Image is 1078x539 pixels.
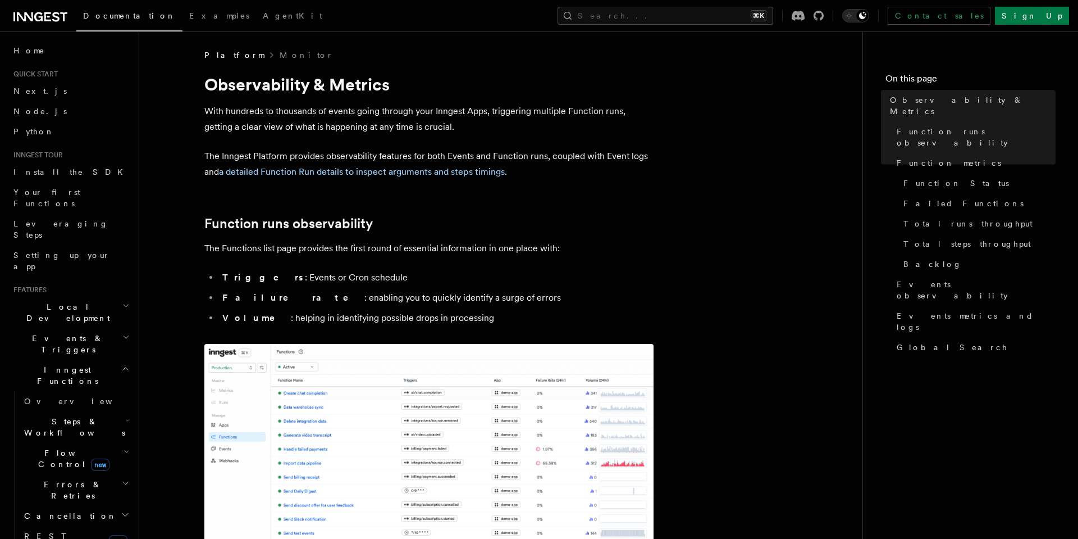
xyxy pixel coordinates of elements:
[892,153,1056,173] a: Function metrics
[20,411,132,443] button: Steps & Workflows
[20,510,117,522] span: Cancellation
[20,479,122,501] span: Errors & Retries
[222,272,305,283] strong: Triggers
[842,9,869,22] button: Toggle dark mode
[9,328,132,360] button: Events & Triggers
[995,7,1069,25] a: Sign Up
[903,218,1033,229] span: Total runs throughput
[9,286,47,295] span: Features
[903,259,962,270] span: Backlog
[9,333,122,355] span: Events & Triggers
[20,447,124,470] span: Flow Control
[20,474,132,506] button: Errors & Retries
[892,274,1056,306] a: Events observability
[20,443,132,474] button: Flow Controlnew
[13,107,67,116] span: Node.js
[204,49,264,61] span: Platform
[890,94,1056,117] span: Observability & Metrics
[885,90,1056,121] a: Observability & Metrics
[9,162,132,182] a: Install the SDK
[13,45,45,56] span: Home
[903,198,1024,209] span: Failed Functions
[903,238,1031,250] span: Total steps throughput
[76,3,182,31] a: Documentation
[751,10,766,21] kbd: ⌘K
[9,40,132,61] a: Home
[189,11,249,20] span: Examples
[20,506,132,526] button: Cancellation
[204,241,654,256] p: The Functions list page provides the first round of essential information in one place with:
[9,182,132,214] a: Your first Functions
[899,254,1056,274] a: Backlog
[13,167,130,176] span: Install the SDK
[13,127,54,136] span: Python
[892,121,1056,153] a: Function runs observability
[899,173,1056,193] a: Function Status
[20,416,125,438] span: Steps & Workflows
[903,178,1009,189] span: Function Status
[280,49,333,61] a: Monitor
[9,121,132,142] a: Python
[897,126,1056,148] span: Function runs observability
[182,3,256,30] a: Examples
[885,72,1056,90] h4: On this page
[24,397,140,406] span: Overview
[13,87,67,96] span: Next.js
[9,101,132,121] a: Node.js
[219,310,654,326] li: : helping in identifying possible drops in processing
[892,306,1056,337] a: Events metrics and logs
[897,279,1056,301] span: Events observability
[219,270,654,286] li: : Events or Cron schedule
[899,234,1056,254] a: Total steps throughput
[13,219,108,239] span: Leveraging Steps
[204,103,654,135] p: With hundreds to thousands of events going through your Inngest Apps, triggering multiple Functio...
[91,459,109,471] span: new
[892,337,1056,357] a: Global Search
[204,74,654,94] h1: Observability & Metrics
[20,391,132,411] a: Overview
[897,342,1008,353] span: Global Search
[9,151,63,160] span: Inngest tour
[558,7,773,25] button: Search...⌘K
[9,81,132,101] a: Next.js
[897,157,1001,169] span: Function metrics
[13,251,110,271] span: Setting up your app
[9,70,58,79] span: Quick start
[9,301,122,324] span: Local Development
[899,214,1056,234] a: Total runs throughput
[83,11,176,20] span: Documentation
[899,193,1056,214] a: Failed Functions
[13,188,80,208] span: Your first Functions
[263,11,322,20] span: AgentKit
[219,166,505,177] a: a detailed Function Run details to inspect arguments and steps timings
[9,364,121,387] span: Inngest Functions
[9,214,132,245] a: Leveraging Steps
[222,312,291,323] strong: Volume
[9,360,132,391] button: Inngest Functions
[9,297,132,328] button: Local Development
[219,290,654,306] li: : enabling you to quickly identify a surge of errors
[222,292,364,303] strong: Failure rate
[9,245,132,277] a: Setting up your app
[204,216,373,232] a: Function runs observability
[256,3,329,30] a: AgentKit
[897,310,1056,333] span: Events metrics and logs
[888,7,990,25] a: Contact sales
[204,148,654,180] p: The Inngest Platform provides observability features for both Events and Function runs, coupled w...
